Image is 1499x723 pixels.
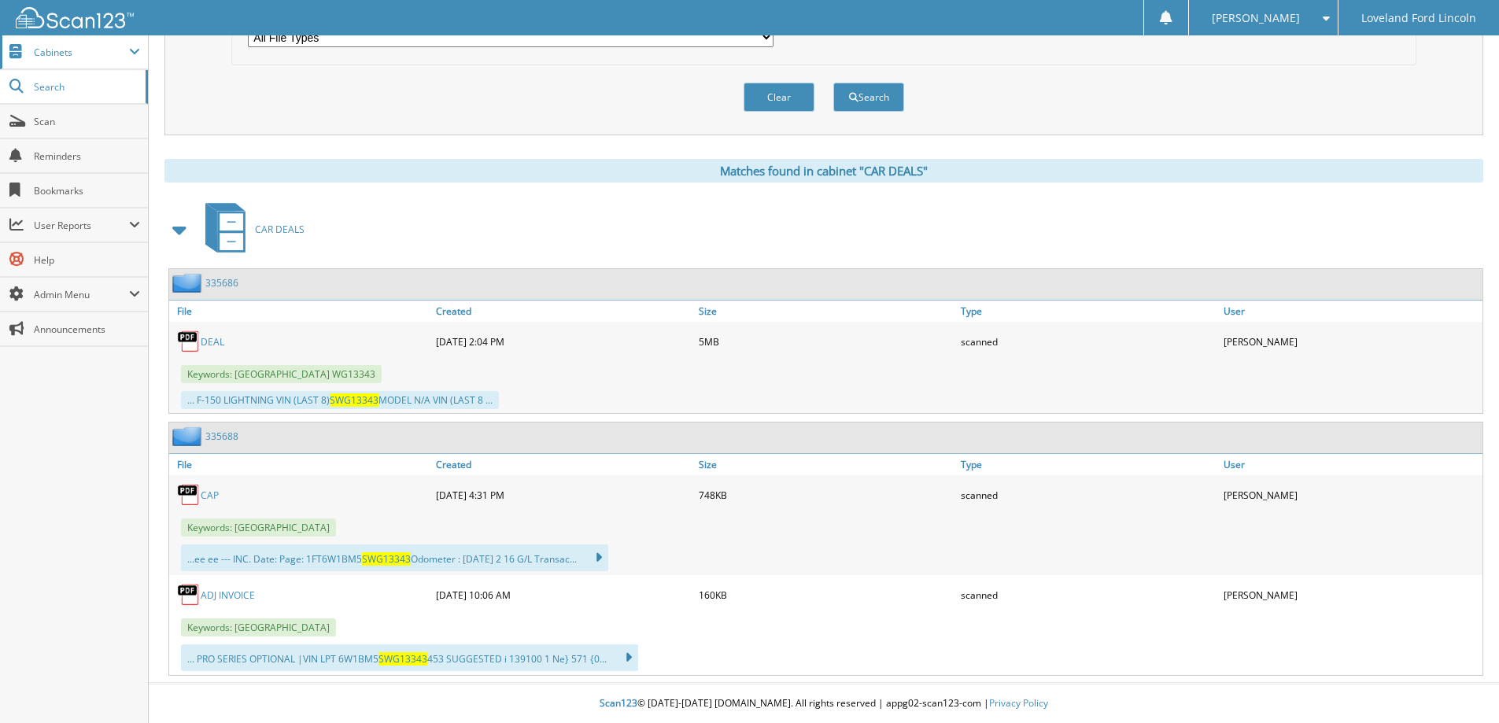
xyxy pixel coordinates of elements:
[1220,479,1482,511] div: [PERSON_NAME]
[1212,13,1300,23] span: [PERSON_NAME]
[432,454,695,475] a: Created
[34,149,140,163] span: Reminders
[34,323,140,336] span: Announcements
[205,430,238,443] a: 335688
[695,454,958,475] a: Size
[205,276,238,290] a: 335686
[196,198,305,260] a: CAR DEALS
[34,115,140,128] span: Scan
[177,483,201,507] img: PDF.png
[201,588,255,602] a: ADJ INVOICE
[432,301,695,322] a: Created
[432,479,695,511] div: [DATE] 4:31 PM
[957,579,1220,610] div: scanned
[177,330,201,353] img: PDF.png
[1220,301,1482,322] a: User
[989,696,1048,710] a: Privacy Policy
[744,83,814,112] button: Clear
[695,301,958,322] a: Size
[181,544,608,571] div: ...ee ee --- INC. Date: Page: 1FT6W1BM5 Odometer : [DATE] 2 16 G/L Transac...
[181,644,638,671] div: ... PRO SERIES OPTIONAL |VIN LPT 6W1BM5 453 SUGGESTED i 139100 1 Ne} 571 {0...
[1420,647,1499,723] iframe: Chat Widget
[181,518,336,537] span: Keywords: [GEOGRAPHIC_DATA]
[181,365,382,383] span: Keywords: [GEOGRAPHIC_DATA] WG13343
[695,479,958,511] div: 748KB
[378,652,427,666] span: SWG13343
[1361,13,1476,23] span: Loveland Ford Lincoln
[695,326,958,357] div: 5MB
[181,391,499,409] div: ... F-150 LIGHTNING VIN (LAST 8) MODEL N/A VIN (LAST 8 ...
[164,159,1483,183] div: Matches found in cabinet "CAR DEALS"
[957,326,1220,357] div: scanned
[330,393,378,407] span: SWG13343
[34,80,138,94] span: Search
[34,184,140,197] span: Bookmarks
[201,489,219,502] a: CAP
[169,454,432,475] a: File
[957,479,1220,511] div: scanned
[34,219,129,232] span: User Reports
[1220,579,1482,610] div: [PERSON_NAME]
[177,583,201,607] img: PDF.png
[1220,454,1482,475] a: User
[362,552,411,566] span: SWG13343
[957,301,1220,322] a: Type
[957,454,1220,475] a: Type
[34,46,129,59] span: Cabinets
[181,618,336,636] span: Keywords: [GEOGRAPHIC_DATA]
[833,83,904,112] button: Search
[34,253,140,267] span: Help
[255,223,305,236] span: CAR DEALS
[600,696,637,710] span: Scan123
[172,273,205,293] img: folder2.png
[201,335,224,349] a: DEAL
[172,426,205,446] img: folder2.png
[34,288,129,301] span: Admin Menu
[695,579,958,610] div: 160KB
[149,684,1499,723] div: © [DATE]-[DATE] [DOMAIN_NAME]. All rights reserved | appg02-scan123-com |
[432,326,695,357] div: [DATE] 2:04 PM
[432,579,695,610] div: [DATE] 10:06 AM
[1220,326,1482,357] div: [PERSON_NAME]
[16,7,134,28] img: scan123-logo-white.svg
[169,301,432,322] a: File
